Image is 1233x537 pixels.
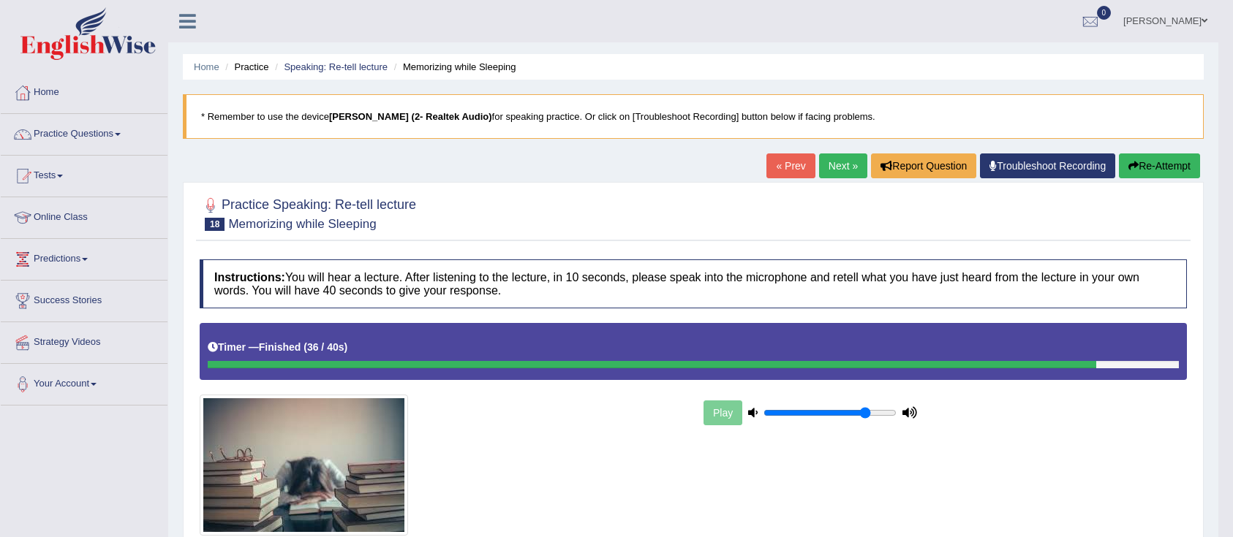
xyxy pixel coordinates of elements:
span: 18 [205,218,225,231]
h2: Practice Speaking: Re-tell lecture [200,194,416,231]
li: Memorizing while Sleeping [391,60,516,74]
a: Troubleshoot Recording [980,153,1115,178]
a: Tests [1,156,167,192]
a: Online Class [1,197,167,234]
h4: You will hear a lecture. After listening to the lecture, in 10 seconds, please speak into the mic... [200,259,1187,308]
b: ( [303,341,307,353]
a: Your Account [1,364,167,400]
a: Next » [819,153,867,178]
button: Re-Attempt [1119,153,1200,178]
a: « Prev [766,153,815,178]
small: Memorizing while Sleeping [228,217,376,231]
a: Practice Questions [1,114,167,151]
b: Instructions: [214,271,285,283]
blockquote: * Remember to use the device for speaking practice. Or click on [Troubleshoot Recording] button b... [183,94,1204,139]
h5: Timer — [208,342,347,353]
a: Predictions [1,239,167,275]
a: Success Stories [1,281,167,317]
a: Home [194,61,219,72]
a: Home [1,72,167,109]
a: Strategy Videos [1,322,167,359]
span: 0 [1097,6,1112,20]
button: Report Question [871,153,976,178]
a: Speaking: Re-tell lecture [284,61,388,72]
b: 36 / 40s [307,341,344,353]
b: Finished [259,341,301,353]
b: ) [344,341,348,353]
b: [PERSON_NAME] (2- Realtek Audio) [329,111,492,122]
li: Practice [222,60,268,74]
